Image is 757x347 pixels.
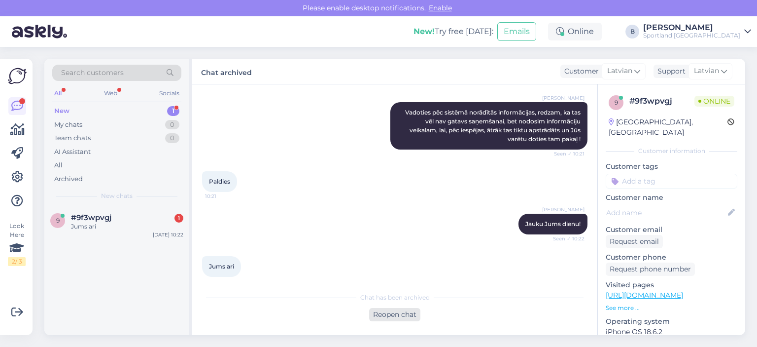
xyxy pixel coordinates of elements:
span: 10:22 [205,277,242,285]
span: 10:21 [205,193,242,200]
div: Support [654,66,686,77]
span: Seen ✓ 10:21 [548,150,585,157]
div: Web [102,87,119,100]
div: All [54,160,63,170]
p: Customer email [606,225,737,235]
div: # 9f3wpvgj [629,95,694,107]
span: [PERSON_NAME] [542,206,585,213]
span: Latvian [607,66,632,77]
div: 2 / 3 [8,257,26,266]
span: Paldies [209,178,230,185]
b: New! [413,27,435,36]
span: Enable [426,3,455,12]
span: Jums ari [209,263,234,270]
p: iPhone OS 18.6.2 [606,327,737,337]
div: Jums ari [71,222,183,231]
span: Seen ✓ 10:22 [548,235,585,242]
a: [PERSON_NAME]Sportland [GEOGRAPHIC_DATA] [643,24,751,39]
div: Archived [54,174,83,184]
div: Request email [606,235,663,248]
span: Latvian [694,66,719,77]
span: New chats [101,192,133,200]
div: My chats [54,120,82,130]
span: Vadoties pēc sistēmā norādītās informācijas, redzam, ka tas vēl nav gatavs saņemšanai, bet nodosi... [405,109,582,143]
p: Customer phone [606,252,737,263]
span: Chat has been archived [360,293,430,302]
span: Jauku Jums dienu! [525,220,581,228]
span: Online [694,96,734,107]
div: New [54,106,69,116]
div: Team chats [54,133,91,143]
div: 1 [174,214,183,223]
label: Chat archived [201,65,252,78]
div: [DATE] 10:22 [153,231,183,238]
p: Visited pages [606,280,737,290]
input: Add a tag [606,174,737,189]
a: [URL][DOMAIN_NAME] [606,291,683,300]
p: Operating system [606,316,737,327]
p: Customer tags [606,161,737,172]
span: Search customers [61,68,124,78]
span: #9f3wpvgj [71,213,111,222]
span: 9 [56,217,60,224]
div: Online [548,23,602,40]
div: Try free [DATE]: [413,26,493,38]
div: Reopen chat [369,308,420,321]
div: [PERSON_NAME] [643,24,740,32]
div: Look Here [8,222,26,266]
div: All [52,87,64,100]
p: See more ... [606,304,737,312]
div: AI Assistant [54,147,91,157]
div: [GEOGRAPHIC_DATA], [GEOGRAPHIC_DATA] [609,117,727,138]
div: Customer information [606,147,737,155]
div: Sportland [GEOGRAPHIC_DATA] [643,32,740,39]
div: 0 [165,120,179,130]
input: Add name [606,207,726,218]
span: [PERSON_NAME] [542,94,585,102]
span: 9 [615,99,618,106]
p: Customer name [606,193,737,203]
div: Customer [560,66,599,77]
div: Request phone number [606,263,695,276]
div: 1 [167,106,179,116]
div: Socials [157,87,181,100]
div: 0 [165,133,179,143]
div: B [625,25,639,39]
img: Askly Logo [8,67,27,85]
button: Emails [497,22,536,41]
